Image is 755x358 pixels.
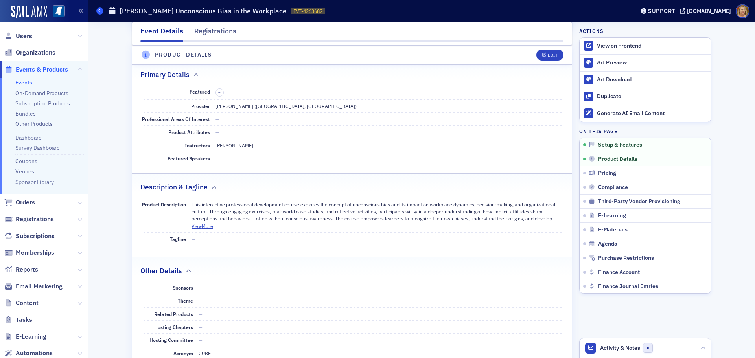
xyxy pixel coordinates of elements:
a: Coupons [15,158,37,165]
div: Art Download [597,76,707,83]
h4: On this page [579,128,711,135]
a: Bundles [15,110,36,117]
button: ViewMore [192,222,213,229]
span: Featured [190,88,210,95]
span: Product Attributes [168,129,210,135]
div: Edit [548,53,558,57]
h4: Actions [579,28,604,35]
a: Subscriptions [4,232,55,241]
span: Finance Account [598,269,640,276]
a: Art Download [580,71,711,88]
span: Sponsors [173,285,193,291]
span: E-Learning [16,332,46,341]
span: Product Details [598,156,637,163]
a: Content [4,299,39,307]
a: E-Learning [4,332,46,341]
a: Users [4,32,32,40]
div: Event Details [140,26,183,42]
a: Events & Products [4,65,68,74]
a: Other Products [15,120,53,127]
span: — [199,311,203,317]
span: Agenda [598,241,617,248]
span: Product Description [142,201,186,207]
a: Events [15,79,32,86]
span: Orders [16,198,35,207]
button: [DOMAIN_NAME] [680,8,734,14]
a: Tasks [4,316,32,324]
span: EVT-4263682 [293,8,322,15]
span: Registrations [16,215,54,224]
span: Third-Party Vendor Provisioning [598,198,680,205]
span: Setup & Features [598,141,642,149]
span: E-Learning [598,212,626,219]
span: Finance Journal Entries [598,283,658,290]
span: [PERSON_NAME] ([GEOGRAPHIC_DATA], [GEOGRAPHIC_DATA]) [215,103,357,109]
img: SailAMX [11,6,47,18]
h1: [PERSON_NAME] Unconscious Bias in the Workplace [120,6,287,16]
span: Theme [178,297,193,304]
span: Purchase Restrictions [598,255,654,262]
a: Survey Dashboard [15,144,60,151]
h2: Primary Details [140,70,190,80]
a: Subscription Products [15,100,70,107]
a: Memberships [4,248,54,257]
span: Activity & Notes [600,344,640,352]
span: — [199,285,203,291]
span: Provider [191,103,210,109]
a: View Homepage [47,5,65,18]
div: This interactive professional development course explores the concept of unconscious bias and its... [192,201,562,222]
a: On-Demand Products [15,90,68,97]
div: Registrations [194,26,236,40]
span: Related Products [154,311,193,317]
a: Dashboard [15,134,42,141]
span: 0 [643,343,653,353]
a: Orders [4,198,35,207]
span: Tasks [16,316,32,324]
h4: Product Details [155,51,212,59]
h2: Other Details [140,266,182,276]
span: — [199,337,203,343]
a: Venues [15,168,34,175]
a: View on Frontend [580,38,711,54]
div: Duplicate [597,93,707,100]
span: Automations [16,349,53,358]
span: Events & Products [16,65,68,74]
span: — [215,129,219,135]
span: — [215,116,219,122]
span: — [199,297,203,304]
div: Generate AI Email Content [597,110,707,117]
span: – [218,90,221,95]
div: [PERSON_NAME] [215,142,253,149]
span: Hosting Committee [149,337,193,343]
div: Support [648,7,675,15]
a: Organizations [4,48,55,57]
span: Professional Areas Of Interest [142,116,210,122]
span: Tagline [170,236,186,242]
button: Generate AI Email Content [580,105,711,122]
button: Edit [536,50,563,61]
div: [DOMAIN_NAME] [687,7,731,15]
span: Featured Speakers [168,155,210,162]
span: CUBE [199,350,211,356]
img: SailAMX [53,5,65,17]
a: Registrations [4,215,54,224]
a: Automations [4,349,53,358]
span: Memberships [16,248,54,257]
div: Art Preview [597,59,707,66]
div: View on Frontend [597,42,707,50]
span: — [199,324,203,330]
span: Pricing [598,170,616,177]
span: Subscriptions [16,232,55,241]
span: Content [16,299,39,307]
span: Users [16,32,32,40]
span: Instructors [185,142,210,149]
span: Hosting Chapters [154,324,193,330]
span: Organizations [16,48,55,57]
span: Compliance [598,184,628,191]
h2: Description & Tagline [140,182,208,192]
span: Profile [736,4,749,18]
span: Acronym [173,350,193,356]
span: — [192,236,195,242]
span: Email Marketing [16,282,63,291]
